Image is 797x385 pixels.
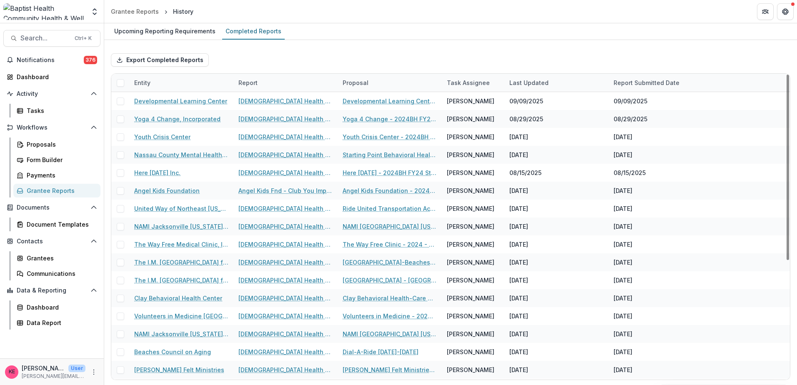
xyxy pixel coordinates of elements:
a: Clay Behavioral Health Center [134,294,222,302]
div: [DATE] [509,186,528,195]
a: The I.M. [GEOGRAPHIC_DATA] for The Homeless, Inc. [134,258,228,267]
button: Open Activity [3,87,100,100]
a: Grantee Reports [13,184,100,197]
div: [DATE] [614,365,632,374]
div: Dashboard [27,303,94,312]
span: Contacts [17,238,87,245]
a: [DEMOGRAPHIC_DATA] Health Strategic Investment Impact Report 2 [238,115,333,123]
div: [PERSON_NAME] [447,347,494,356]
div: [PERSON_NAME] [447,168,494,177]
a: Communications [13,267,100,280]
a: United Way of Northeast [US_STATE], Inc. [134,204,228,213]
a: Upcoming Reporting Requirements [111,23,219,40]
div: [DATE] [509,312,528,320]
div: Dashboard [17,72,94,81]
a: [PERSON_NAME] Felt Ministries [134,365,224,374]
a: [DEMOGRAPHIC_DATA] Health Strategic Investment Impact Report [238,294,333,302]
a: [DEMOGRAPHIC_DATA] Health Strategic Investment Impact Report 2 [238,365,333,374]
div: [PERSON_NAME] [447,222,494,231]
div: Entity [129,78,155,87]
button: Search... [3,30,100,47]
a: Here [DATE] - 2024BH FY24 Strategic Investment Application [343,168,437,177]
div: Proposal [338,74,442,92]
div: [PERSON_NAME] [447,258,494,267]
div: Report [233,74,338,92]
a: Developmental Learning Center - 2024BH FY24 Strategic Investment Application [343,97,437,105]
div: [DATE] [509,365,528,374]
button: Open Documents [3,201,100,214]
button: More [89,367,99,377]
a: Tasks [13,104,100,117]
span: Workflows [17,124,87,131]
a: The I.M. [GEOGRAPHIC_DATA] for The Homeless, Inc. [134,276,228,285]
a: Starting Point Behavioral Healthcare - 2024BH FY24 Strategic Investment Application [343,150,437,159]
div: [DATE] [509,204,528,213]
div: Last Updated [504,74,609,92]
a: [DEMOGRAPHIC_DATA] Health Strategic Investment Impact Report 2 [238,132,333,141]
div: History [173,7,193,16]
a: Yoga 4 Change, Incorporated [134,115,221,123]
a: Dial-A-Ride [DATE]-[DATE] [343,347,419,356]
a: Form Builder [13,153,100,167]
div: Report Submitted Date [609,78,684,87]
a: Grantees [13,251,100,265]
a: NAMI [GEOGRAPHIC_DATA] [US_STATE], Inc.-Youth and Young Adult Mental Health Support-1 [343,222,437,231]
div: [PERSON_NAME] [447,150,494,159]
a: Angel Kids Foundation - 2024BH FY24 Strategic Investment Application [343,186,437,195]
div: Ctrl + K [73,34,93,43]
div: [DATE] [509,258,528,267]
button: Open Contacts [3,235,100,248]
a: [GEOGRAPHIC_DATA] - [GEOGRAPHIC_DATA] [343,276,437,285]
div: Payments [27,171,94,180]
div: [PERSON_NAME] [447,132,494,141]
div: Katie E [9,369,15,375]
p: [PERSON_NAME] [22,364,65,372]
div: [DATE] [509,150,528,159]
div: [DATE] [614,186,632,195]
div: Report [233,78,263,87]
nav: breadcrumb [108,5,197,17]
div: [DATE] [509,330,528,338]
a: Angel Kids Fnd - Club You Impact Report [238,186,333,195]
div: 08/29/2025 [509,115,543,123]
div: Grantee Reports [111,7,159,16]
a: Proposals [13,137,100,151]
div: [DATE] [614,222,632,231]
a: Beaches Council on Aging [134,347,211,356]
p: [PERSON_NAME][EMAIL_ADDRESS][DOMAIN_NAME] [22,372,85,380]
a: Volunteers in Medicine - 2024 - BH FY24 Strategic Investment Application [343,312,437,320]
a: [DEMOGRAPHIC_DATA] Health Strategic Investment Impact Report (for year 2) [238,222,333,231]
div: [DATE] [509,276,528,285]
a: Nassau County Mental Health Alcoholism and Drug Abuse Council inc [134,150,228,159]
a: Dashboard [13,300,100,314]
span: Activity [17,90,87,97]
div: Last Updated [504,78,554,87]
div: Report Submitted Date [609,74,713,92]
div: [PERSON_NAME] [447,330,494,338]
a: [DEMOGRAPHIC_DATA] Health Strategic Investment Impact Report 2 [238,312,333,320]
a: [DEMOGRAPHIC_DATA] Health Strategic Investment Impact Report [238,97,333,105]
a: Dashboard [3,70,100,84]
a: The Way Free Clinic - 2024 - BH FY24 Strategic Investment Application [343,240,437,249]
a: Developmental Learning Center [134,97,227,105]
div: [DATE] [614,347,632,356]
a: [DEMOGRAPHIC_DATA] Health Strategic Investment Impact Report [238,330,333,338]
div: [DATE] [509,294,528,302]
span: Data & Reporting [17,287,87,294]
div: Entity [129,74,233,92]
a: Youth Crisis Center - 2024BH FY24 Strategic Investment Application [343,132,437,141]
button: Export Completed Reports [111,53,209,67]
div: Proposal [338,78,373,87]
div: Proposals [27,140,94,149]
div: [PERSON_NAME] [447,365,494,374]
button: Notifications376 [3,53,100,67]
div: [DATE] [614,276,632,285]
div: [DATE] [614,204,632,213]
div: Document Templates [27,220,94,229]
a: [DEMOGRAPHIC_DATA] Health Strategic Investment Impact Report [238,150,333,159]
div: [DATE] [614,240,632,249]
div: [PERSON_NAME] [447,312,494,320]
a: [DEMOGRAPHIC_DATA] Health Strategic Investment Impact Report 2 [238,204,333,213]
button: Partners [757,3,774,20]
